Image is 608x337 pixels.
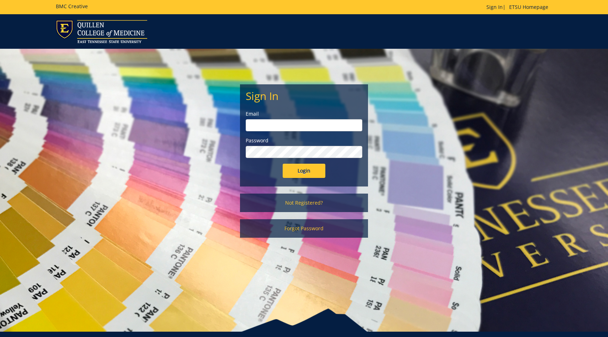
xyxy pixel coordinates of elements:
[56,4,88,9] h5: BMC Creative
[246,110,362,117] label: Email
[283,164,325,178] input: Login
[506,4,552,10] a: ETSU Homepage
[240,194,368,212] a: Not Registered?
[56,20,147,43] img: ETSU logo
[240,219,368,238] a: Forgot Password
[486,4,503,10] a: Sign In
[246,90,362,102] h2: Sign In
[486,4,552,11] p: |
[246,137,362,144] label: Password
